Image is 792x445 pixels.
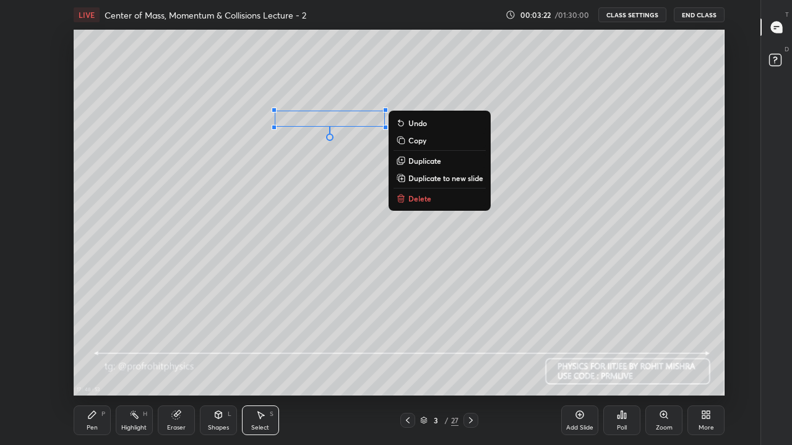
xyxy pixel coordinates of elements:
div: Poll [617,425,627,431]
div: Zoom [656,425,673,431]
h4: Center of Mass, Momentum & Collisions Lecture - 2 [105,9,306,21]
div: H [143,411,147,417]
button: Duplicate [394,153,486,168]
button: CLASS SETTINGS [598,7,666,22]
p: Duplicate to new slide [408,173,483,183]
div: More [699,425,714,431]
div: L [228,411,231,417]
div: 3 [430,417,442,424]
div: Eraser [167,425,186,431]
button: End Class [674,7,725,22]
div: Select [251,425,269,431]
button: Copy [394,133,486,148]
div: S [270,411,273,417]
div: 27 [451,415,458,426]
p: Delete [408,193,431,203]
p: Undo [408,118,427,128]
div: LIVE [74,7,100,22]
button: Delete [394,191,486,206]
p: D [785,44,789,54]
div: Pen [87,425,98,431]
div: P [101,411,105,417]
p: Copy [408,135,426,145]
div: / [445,417,449,424]
p: Duplicate [408,156,441,166]
div: Shapes [208,425,229,431]
p: T [785,10,789,19]
button: Undo [394,116,486,130]
button: Duplicate to new slide [394,171,486,185]
div: Add Slide [566,425,593,431]
div: Highlight [121,425,147,431]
